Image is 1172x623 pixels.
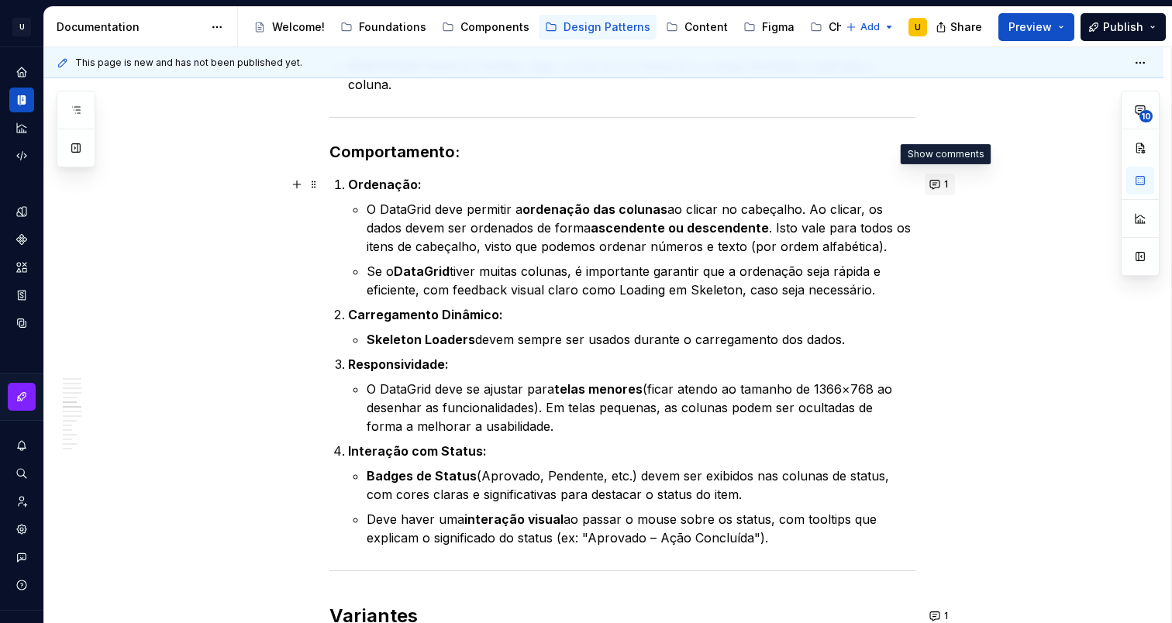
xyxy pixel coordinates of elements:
strong: Interação com Status: [348,443,487,459]
a: Data sources [9,311,34,336]
button: Share [928,13,992,41]
strong: Responsividade: [348,356,449,372]
a: Welcome! [247,15,331,40]
a: Foundations [334,15,433,40]
button: Add [841,16,899,38]
strong: ascendente ou descendente [591,220,769,236]
span: Share [950,19,982,35]
button: Search ⌘K [9,461,34,486]
a: Analytics [9,115,34,140]
span: 1 [944,178,948,191]
button: Preview [998,13,1074,41]
p: O DataGrid deve se ajustar para (ficar atendo ao tamanho de 1366×768 ao desenhar as funcionalidad... [367,380,915,435]
strong: ordenação das colunas [522,201,667,217]
div: Page tree [247,12,838,43]
div: Figma [762,19,795,35]
span: Add [860,21,880,33]
div: Content [684,19,728,35]
p: Deve haver uma ao passar o mouse sobre os status, com tooltips que explicam o significado do stat... [367,510,915,547]
a: Storybook stories [9,283,34,308]
strong: Carregamento Dinâmico: [348,307,503,322]
div: Design Patterns [564,19,650,35]
span: Preview [1008,19,1052,35]
a: Home [9,60,34,84]
a: Content [660,15,734,40]
a: Changelog [804,15,895,40]
button: Publish [1081,13,1166,41]
span: This page is new and has not been published yet. [75,57,302,69]
a: Components [9,227,34,252]
div: U [12,18,31,36]
button: Notifications [9,433,34,458]
p: devem sempre ser usados durante o carregamento dos dados. [367,330,915,349]
a: Code automation [9,143,34,168]
strong: Badges de Status [367,468,477,484]
strong: DataGrid [394,263,450,279]
button: Contact support [9,545,34,570]
span: Publish [1103,19,1143,35]
a: Figma [737,15,801,40]
div: Foundations [359,19,426,35]
a: Components [436,15,536,40]
span: 1 [944,610,948,622]
p: (Aprovado, Pendente, etc.) devem ser exibidos nas colunas de status, com cores claras e significa... [367,466,915,504]
a: Design Patterns [539,15,657,40]
strong: interação visual [464,511,564,527]
button: 1 [925,174,955,195]
p: O DataGrid deve permitir a ao clicar no cabeçalho. Ao clicar, os dados devem ser ordenados de for... [367,200,915,256]
p: Se o tiver muitas colunas, é importante garantir que a ordenação seja rápida e eficiente, com fee... [367,262,915,299]
div: U [915,21,921,33]
div: Welcome! [272,19,325,35]
a: Documentation [9,88,34,112]
strong: Comportamento: [329,143,460,161]
div: Changelog [829,19,888,35]
a: Invite team [9,489,34,514]
a: Settings [9,517,34,542]
strong: Ordenação: [348,177,422,192]
div: Show comments [901,144,991,164]
div: Components [460,19,529,35]
button: U [3,10,40,43]
a: Assets [9,255,34,280]
div: Documentation [57,19,203,35]
a: Design tokens [9,199,34,224]
strong: telas menores [554,381,643,397]
strong: Skeleton Loaders [367,332,475,347]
